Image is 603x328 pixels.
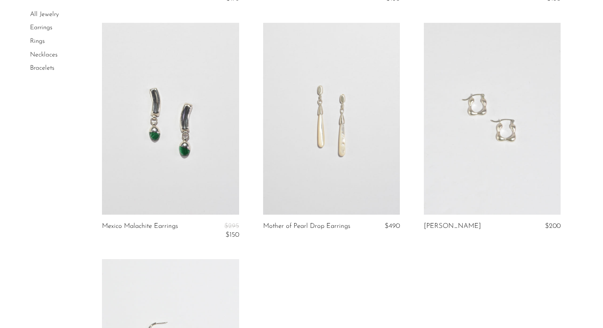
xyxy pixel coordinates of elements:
[30,38,45,44] a: Rings
[545,223,561,229] span: $200
[424,223,481,230] a: [PERSON_NAME]
[30,11,59,18] a: All Jewelry
[30,65,54,71] a: Bracelets
[30,52,58,58] a: Necklaces
[224,223,239,229] span: $295
[30,25,52,31] a: Earrings
[226,231,239,238] span: $150
[102,223,178,239] a: Mexico Malachite Earrings
[385,223,400,229] span: $490
[263,223,350,230] a: Mother of Pearl Drop Earrings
